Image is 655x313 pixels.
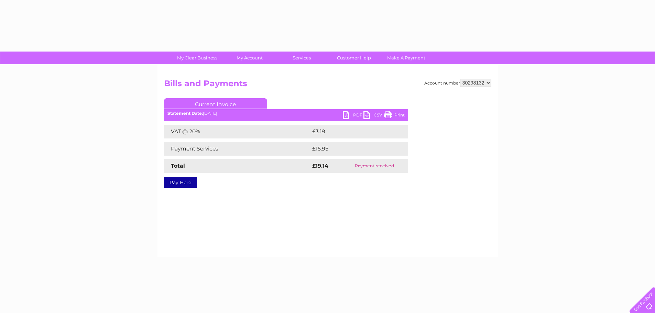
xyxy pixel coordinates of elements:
[343,111,363,121] a: PDF
[341,159,408,173] td: Payment received
[221,52,278,64] a: My Account
[171,163,185,169] strong: Total
[164,98,267,109] a: Current Invoice
[424,79,491,87] div: Account number
[164,125,310,138] td: VAT @ 20%
[312,163,328,169] strong: £19.14
[169,52,226,64] a: My Clear Business
[164,142,310,156] td: Payment Services
[384,111,405,121] a: Print
[164,177,197,188] a: Pay Here
[326,52,382,64] a: Customer Help
[164,111,408,116] div: [DATE]
[310,125,391,138] td: £3.19
[378,52,435,64] a: Make A Payment
[167,111,203,116] b: Statement Date:
[310,142,394,156] td: £15.95
[363,111,384,121] a: CSV
[164,79,491,92] h2: Bills and Payments
[273,52,330,64] a: Services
